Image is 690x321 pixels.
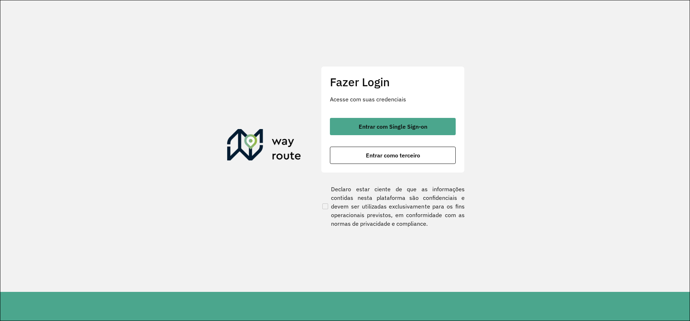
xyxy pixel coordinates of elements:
h2: Fazer Login [330,75,456,89]
button: button [330,118,456,135]
label: Declaro estar ciente de que as informações contidas nesta plataforma são confidenciais e devem se... [321,185,465,228]
img: Roteirizador AmbevTech [227,129,301,164]
button: button [330,147,456,164]
span: Entrar com Single Sign-on [359,124,427,129]
span: Entrar como terceiro [366,152,420,158]
p: Acesse com suas credenciais [330,95,456,104]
